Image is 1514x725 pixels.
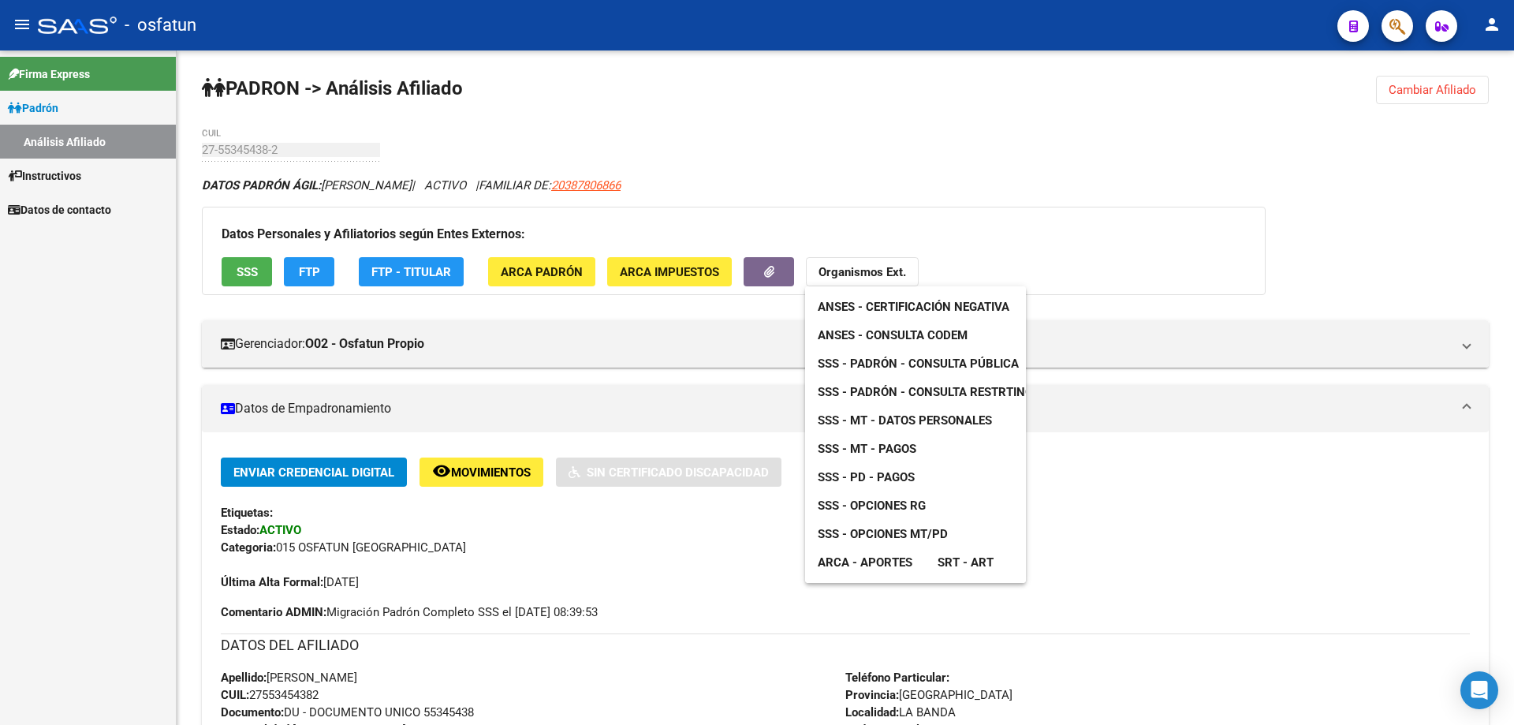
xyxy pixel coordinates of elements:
a: SSS - Padrón - Consulta Restrtingida [805,378,1065,406]
a: ANSES - Certificación Negativa [805,293,1022,321]
span: SSS - Padrón - Consulta Restrtingida [818,385,1052,399]
a: SSS - Opciones RG [805,491,938,520]
a: SRT - ART [925,548,1006,577]
a: ARCA - Aportes [805,548,925,577]
span: ANSES - Consulta CODEM [818,328,968,342]
div: Open Intercom Messenger [1460,671,1498,709]
span: SSS - MT - Pagos [818,442,916,456]
span: ANSES - Certificación Negativa [818,300,1009,314]
a: SSS - Opciones MT/PD [805,520,960,548]
span: SSS - PD - Pagos [818,470,915,484]
a: SSS - PD - Pagos [805,463,927,491]
span: SSS - Opciones MT/PD [818,527,948,541]
a: SSS - MT - Datos Personales [805,406,1005,435]
span: ARCA - Aportes [818,555,912,570]
a: SSS - Padrón - Consulta Pública [805,349,1031,378]
span: SRT - ART [938,555,994,570]
a: ANSES - Consulta CODEM [805,321,980,349]
a: SSS - MT - Pagos [805,435,929,463]
span: SSS - Opciones RG [818,499,926,513]
span: SSS - Padrón - Consulta Pública [818,357,1019,371]
span: SSS - MT - Datos Personales [818,413,992,428]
